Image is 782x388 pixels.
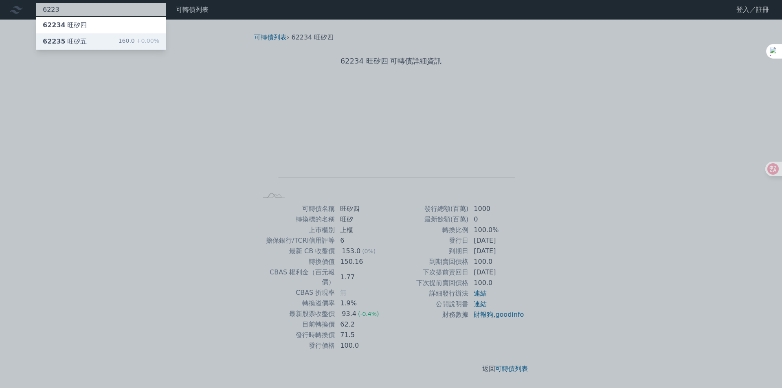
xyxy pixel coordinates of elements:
[43,20,87,30] div: 旺矽四
[36,33,166,50] a: 62235旺矽五 160.0+0.00%
[36,17,166,33] a: 62234旺矽四
[43,37,87,46] div: 旺矽五
[43,21,66,29] span: 62234
[119,37,159,46] div: 160.0
[135,37,159,44] span: +0.00%
[43,37,66,45] span: 62235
